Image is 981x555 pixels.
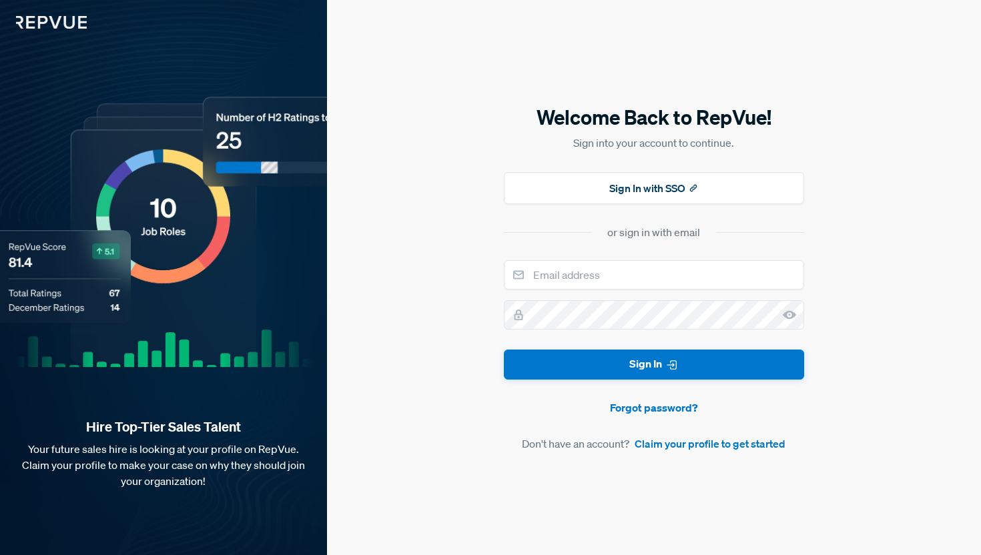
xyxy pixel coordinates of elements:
input: Email address [504,260,804,290]
article: Don't have an account? [504,436,804,452]
div: or sign in with email [607,224,700,240]
button: Sign In with SSO [504,172,804,204]
p: Sign into your account to continue. [504,135,804,151]
p: Your future sales hire is looking at your profile on RepVue. Claim your profile to make your case... [21,441,306,489]
button: Sign In [504,350,804,380]
a: Forgot password? [504,400,804,416]
a: Claim your profile to get started [635,436,785,452]
h5: Welcome Back to RepVue! [504,103,804,131]
strong: Hire Top-Tier Sales Talent [21,418,306,436]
